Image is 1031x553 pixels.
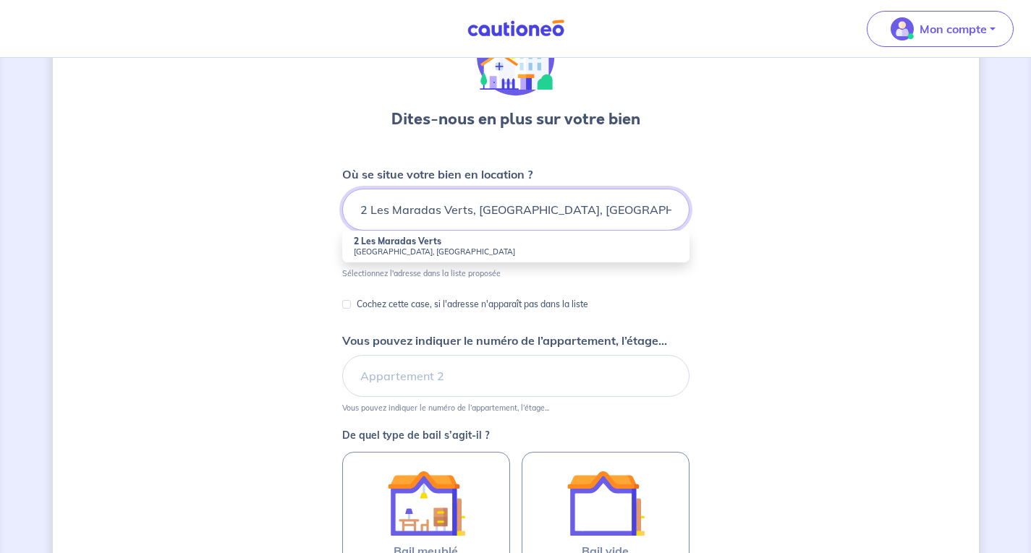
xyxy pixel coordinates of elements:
input: 2 rue de paris, 59000 lille [342,189,690,231]
p: Vous pouvez indiquer le numéro de l’appartement, l’étage... [342,403,549,413]
p: Vous pouvez indiquer le numéro de l’appartement, l’étage... [342,332,667,349]
p: Où se situe votre bien en location ? [342,166,533,183]
h3: Dites-nous en plus sur votre bien [391,108,640,131]
strong: 2 Les Maradas Verts [354,236,441,247]
img: Cautioneo [462,20,570,38]
p: Cochez cette case, si l'adresse n'apparaît pas dans la liste [357,296,588,313]
p: Mon compte [920,20,987,38]
img: illu_furnished_lease.svg [387,464,465,542]
p: De quel type de bail s’agit-il ? [342,430,690,440]
input: Appartement 2 [342,355,690,397]
img: illu_empty_lease.svg [567,464,645,542]
button: illu_account_valid_menu.svgMon compte [867,11,1014,47]
small: [GEOGRAPHIC_DATA], [GEOGRAPHIC_DATA] [354,247,678,257]
p: Sélectionnez l'adresse dans la liste proposée [342,268,501,278]
img: illu_account_valid_menu.svg [891,17,914,40]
